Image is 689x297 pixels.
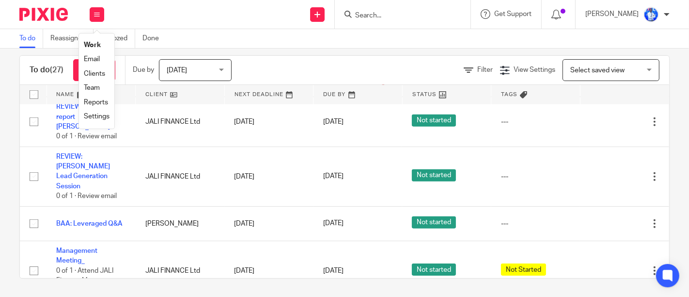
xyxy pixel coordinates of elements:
[323,267,344,274] span: [DATE]
[477,66,493,73] span: Filter
[30,65,63,75] h1: To do
[412,115,456,127] span: Not started
[56,247,97,264] a: Management Meeting_
[19,29,43,48] a: To do
[494,11,532,17] span: Get Support
[84,42,101,49] a: Work
[133,65,154,75] p: Due by
[84,56,100,63] a: Email
[501,117,571,127] div: ---
[84,70,105,77] a: Clients
[224,206,313,241] td: [DATE]
[412,169,456,181] span: Not started
[84,99,108,106] a: Reports
[56,220,123,227] a: BAA: Leveraged Q&A
[167,67,187,74] span: [DATE]
[501,219,571,229] div: ---
[136,97,225,147] td: JALI FINANCE Ltd
[101,29,135,48] a: Snoozed
[56,153,110,190] a: REVIEW: [PERSON_NAME] Lead Generation Session
[323,118,344,125] span: [DATE]
[142,29,166,48] a: Done
[224,147,313,206] td: [DATE]
[585,9,639,19] p: [PERSON_NAME]
[50,29,94,48] a: Reassigned
[56,193,117,199] span: 0 of 1 · Review email
[412,264,456,276] span: Not started
[412,216,456,229] span: Not started
[501,264,546,276] span: Not Started
[570,67,625,74] span: Select saved view
[354,12,441,20] input: Search
[19,8,68,21] img: Pixie
[50,66,63,74] span: (27)
[56,133,117,140] span: 0 of 1 · Review email
[56,267,122,294] span: 0 of 1 · Attend JALI Finance Management Meeting
[84,84,100,91] a: Team
[73,59,115,81] a: + Add task
[323,220,344,227] span: [DATE]
[501,92,517,97] span: Tags
[224,97,313,147] td: [DATE]
[136,147,225,206] td: JALI FINANCE Ltd
[84,113,110,120] a: Settings
[643,7,659,22] img: WhatsApp%20Image%202022-01-17%20at%2010.26.43%20PM.jpeg
[136,206,225,241] td: [PERSON_NAME]
[323,173,344,180] span: [DATE]
[514,66,555,73] span: View Settings
[501,172,571,181] div: ---
[56,103,110,130] a: REVIEW: Weekly report [PERSON_NAME]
